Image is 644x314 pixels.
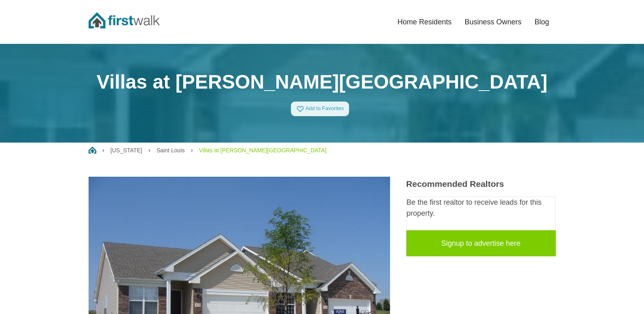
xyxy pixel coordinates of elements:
h3: Recommended Realtors [406,179,556,189]
a: Signup to advertise here [406,230,556,256]
p: Be the first realtor to receive leads for this property. [407,197,555,219]
a: Home Residents [391,13,458,31]
h1: Villas at [PERSON_NAME][GEOGRAPHIC_DATA] [89,70,556,94]
a: Add to Favorites [291,102,349,116]
span: Add to Favorites [306,106,344,112]
img: FirstWalk [89,12,160,28]
a: Blog [528,13,555,31]
a: Villas at [PERSON_NAME][GEOGRAPHIC_DATA] [199,147,327,154]
a: Saint Louis [156,147,184,154]
a: Business Owners [458,13,528,31]
a: [US_STATE] [111,147,142,154]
